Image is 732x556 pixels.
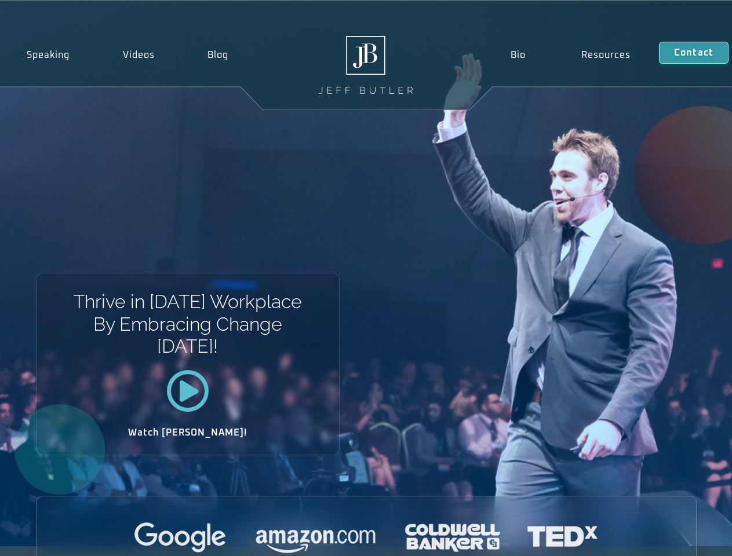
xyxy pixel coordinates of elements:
a: Videos [96,42,181,68]
h2: Watch [PERSON_NAME]! [77,428,298,437]
a: Contact [659,42,729,64]
a: Bio [482,42,553,68]
span: Contact [674,48,713,57]
a: Blog [181,42,255,68]
h1: Thrive in [DATE] Workplace By Embracing Change [DATE]! [72,291,303,357]
nav: Menu [482,42,658,68]
a: Resources [553,42,659,68]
